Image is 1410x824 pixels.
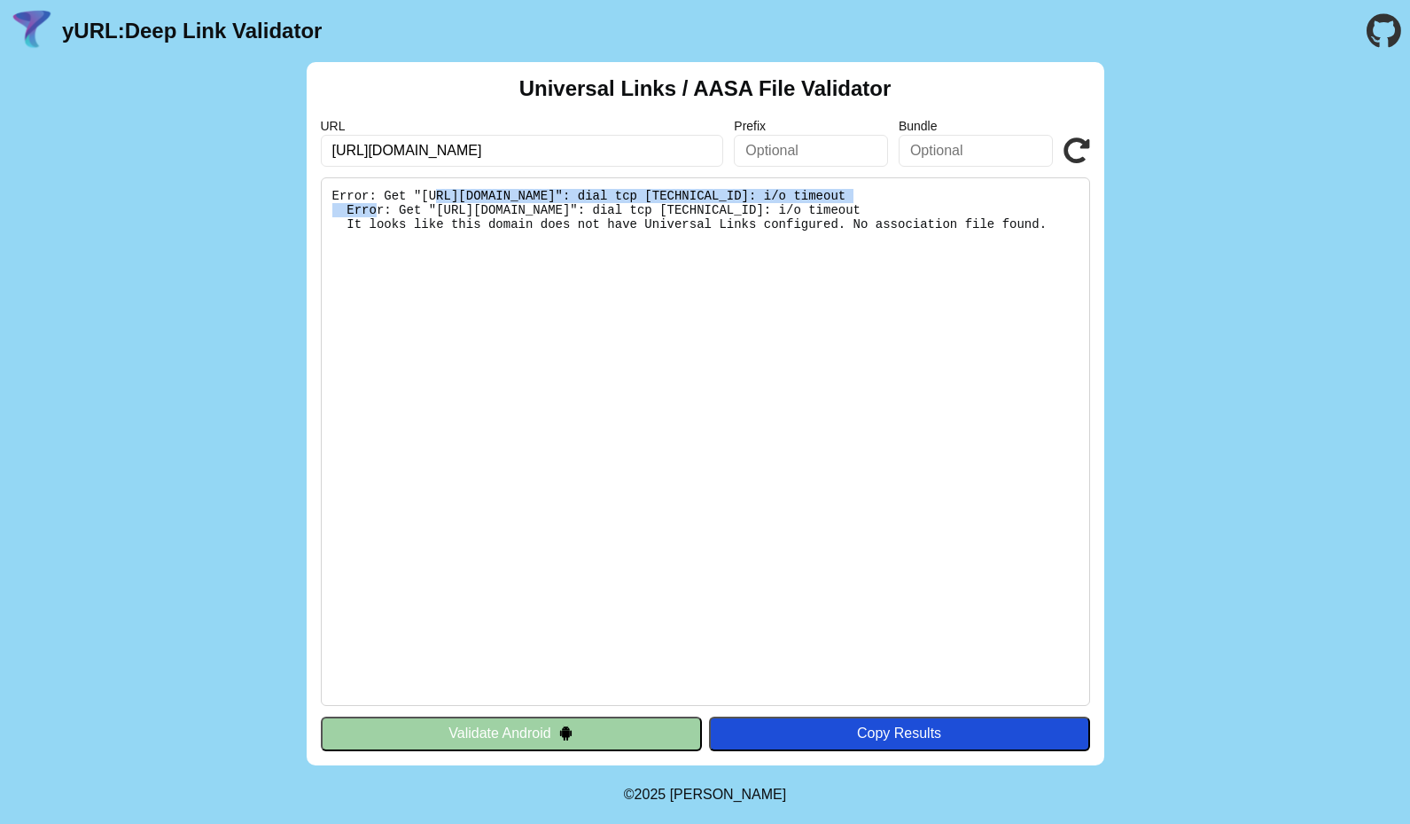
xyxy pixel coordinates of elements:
[734,119,888,133] label: Prefix
[624,765,786,824] footer: ©
[635,787,666,802] span: 2025
[519,76,892,101] h2: Universal Links / AASA File Validator
[321,119,724,133] label: URL
[709,717,1090,750] button: Copy Results
[321,135,724,167] input: Required
[670,787,787,802] a: Michael Ibragimchayev's Personal Site
[321,177,1090,706] pre: Error: Get "[URL][DOMAIN_NAME]": dial tcp [TECHNICAL_ID]: i/o timeout Error: Get "[URL][DOMAIN_NA...
[718,726,1081,742] div: Copy Results
[899,119,1053,133] label: Bundle
[62,19,322,43] a: yURL:Deep Link Validator
[558,726,573,741] img: droidIcon.svg
[899,135,1053,167] input: Optional
[9,8,55,54] img: yURL Logo
[734,135,888,167] input: Optional
[321,717,702,750] button: Validate Android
